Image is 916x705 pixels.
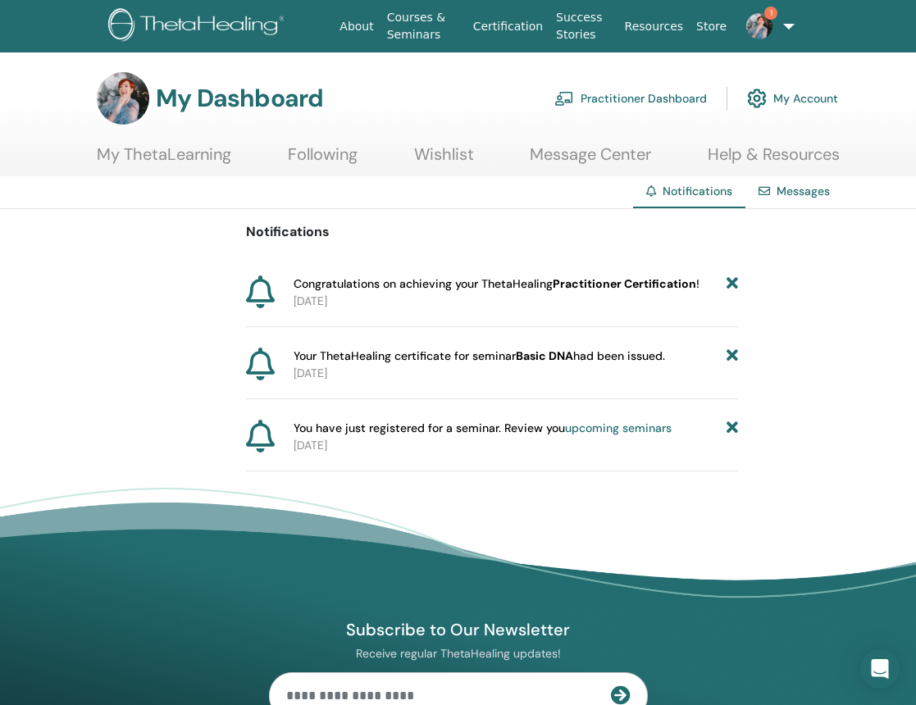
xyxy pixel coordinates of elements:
[549,2,618,50] a: Success Stories
[294,293,738,310] p: [DATE]
[554,91,574,106] img: chalkboard-teacher.svg
[294,365,738,382] p: [DATE]
[708,144,840,176] a: Help & Resources
[516,348,573,363] b: Basic DNA
[747,84,767,112] img: cog.svg
[565,421,672,435] a: upcoming seminars
[554,80,707,116] a: Practitioner Dashboard
[746,13,772,39] img: default.jpg
[777,184,830,198] a: Messages
[333,11,380,42] a: About
[690,11,733,42] a: Store
[246,222,738,242] p: Notifications
[553,276,696,291] b: Practitioner Certification
[467,11,549,42] a: Certification
[108,8,290,45] img: logo.png
[294,348,665,365] span: Your ThetaHealing certificate for seminar had been issued.
[288,144,358,176] a: Following
[294,437,738,454] p: [DATE]
[764,7,777,20] span: 1
[294,420,672,437] span: You have just registered for a seminar. Review you
[663,184,732,198] span: Notifications
[381,2,467,50] a: Courses & Seminars
[618,11,690,42] a: Resources
[156,84,323,113] h3: My Dashboard
[269,619,648,640] h4: Subscribe to Our Newsletter
[414,144,474,176] a: Wishlist
[860,649,900,689] div: Open Intercom Messenger
[530,144,651,176] a: Message Center
[97,72,149,125] img: default.jpg
[269,646,648,661] p: Receive regular ThetaHealing updates!
[747,80,838,116] a: My Account
[97,144,231,176] a: My ThetaLearning
[294,275,700,293] span: Congratulations on achieving your ThetaHealing !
